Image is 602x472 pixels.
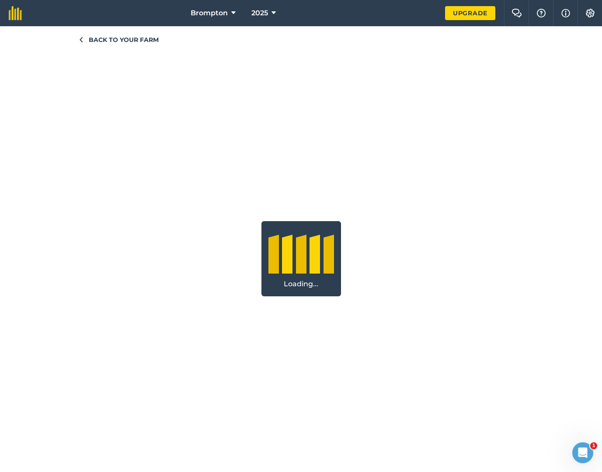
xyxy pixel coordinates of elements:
[9,6,22,20] img: fieldmargin Logo
[561,8,570,18] img: svg+xml;base64,PHN2ZyB4bWxucz0iaHR0cDovL3d3dy53My5vcmcvMjAwMC9zdmciIHdpZHRoPSIxNyIgaGVpZ2h0PSIxNy...
[89,35,159,45] span: Back to your farm
[251,8,268,18] span: 2025
[536,9,546,17] img: A question mark icon
[572,442,593,463] iframe: Intercom live chat
[191,8,228,18] span: Brompton
[512,9,522,17] img: Two speech bubbles overlapping with the left bubble in the forefront
[590,442,597,449] span: 1
[585,9,595,17] img: A cog icon
[78,35,524,45] a: Back to your farm
[445,6,495,20] a: Upgrade
[268,279,334,289] div: Loading...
